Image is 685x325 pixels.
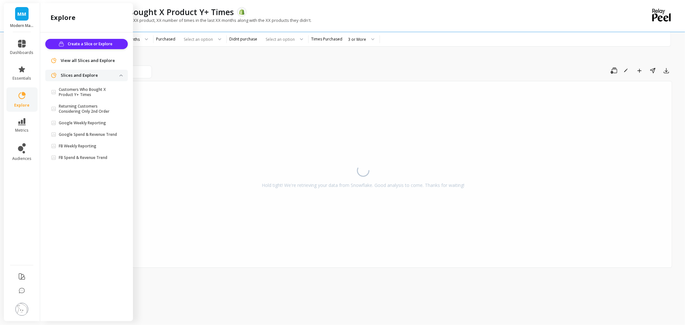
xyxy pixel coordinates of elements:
[17,10,26,18] span: MM
[14,103,30,108] span: explore
[13,76,31,81] span: essentials
[54,17,312,23] p: A list of customers who purchased XX product, XX number of times in the last XX months along with...
[59,132,117,137] p: Google Spend & Revenue Trend
[239,9,245,15] img: api.shopify.svg
[61,57,123,64] a: View all Slices and Explore
[59,87,119,97] p: Customers Who Bought X Product Y+ Times
[59,155,107,160] p: FB Spend & Revenue Trend
[65,6,234,17] p: Customers Who Bought X Product Y+ Times
[119,75,123,76] img: down caret icon
[50,57,57,64] img: navigation item icon
[311,37,342,42] label: Times Purchased
[50,72,57,79] img: navigation item icon
[68,41,114,47] span: Create a Slice or Explore
[10,23,34,28] p: Modern Mammals
[50,13,75,22] h2: explore
[156,37,175,42] label: Purchased
[12,156,31,161] span: audiences
[348,36,366,42] div: 3 or More
[229,37,257,42] label: Didnt purchase
[262,182,464,189] div: Hold tight! We're retrieving your data from Snowflake. Good analysis to come. Thanks for waiting!
[61,72,119,79] p: Slices and Explore
[10,50,34,55] span: dashboards
[15,303,28,316] img: profile picture
[61,57,115,64] span: View all Slices and Explore
[59,104,119,114] p: Returning Customers Considering Only 2nd Order
[59,120,106,126] p: Google Weekly Reporting
[45,39,128,49] button: Create a Slice or Explore
[59,144,96,149] p: FB Weekly Reporting
[15,128,29,133] span: metrics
